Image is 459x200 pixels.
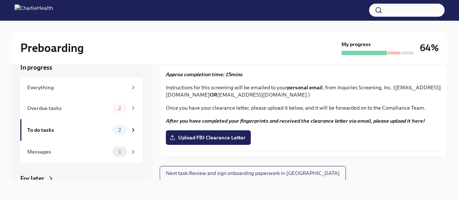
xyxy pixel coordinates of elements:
[114,127,125,133] span: 2
[114,106,125,111] span: 2
[20,97,142,119] a: Overdue tasks2
[166,84,441,98] p: Instructions for this screening will be emailed to your , from Inquiries Screening, Inc. ([EMAIL_...
[114,149,125,155] span: 1
[420,41,439,54] h3: 64%
[27,126,110,134] div: To do tasks
[166,71,243,78] strong: Approx completion time: 15mins
[20,174,44,183] div: For later
[27,148,110,156] div: Messages
[210,91,217,98] strong: OR
[166,104,441,111] p: Once you have your clearance letter, please upload it below, and it will be forwarded on to the C...
[20,174,142,183] a: For later
[27,104,110,112] div: Overdue tasks
[171,134,246,141] span: Upload FBI Clearance Letter
[20,119,142,141] a: To do tasks2
[15,4,53,16] img: CharlieHealth
[20,141,142,163] a: Messages1
[166,170,340,177] span: Next task : Review and sign onboarding paperwork in [GEOGRAPHIC_DATA]
[20,41,84,55] h2: Preboarding
[166,130,251,145] label: Upload FBI Clearance Letter
[166,118,425,124] strong: After you have completed your fingerprints and received the clearance letter via email, please up...
[20,63,142,72] a: In progress
[287,84,323,91] strong: personal email
[20,78,142,97] a: Everything
[341,41,371,48] strong: My progress
[160,166,346,180] button: Next task:Review and sign onboarding paperwork in [GEOGRAPHIC_DATA]
[27,83,127,91] div: Everything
